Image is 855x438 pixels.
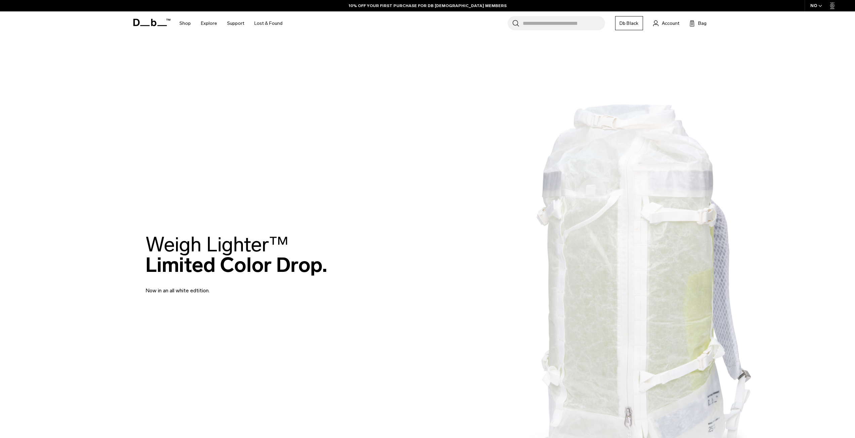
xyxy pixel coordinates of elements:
span: Weigh Lighter™ [145,232,289,257]
a: Explore [201,11,217,35]
a: Account [653,19,679,27]
a: Lost & Found [254,11,283,35]
nav: Main Navigation [174,11,288,35]
p: Now in an all white edtition. [145,279,307,295]
button: Bag [689,19,707,27]
a: Db Black [615,16,643,30]
a: Support [227,11,244,35]
h2: Limited Color Drop. [145,234,327,275]
span: Bag [698,20,707,27]
a: Shop [179,11,191,35]
span: Account [662,20,679,27]
a: 10% OFF YOUR FIRST PURCHASE FOR DB [DEMOGRAPHIC_DATA] MEMBERS [349,3,507,9]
